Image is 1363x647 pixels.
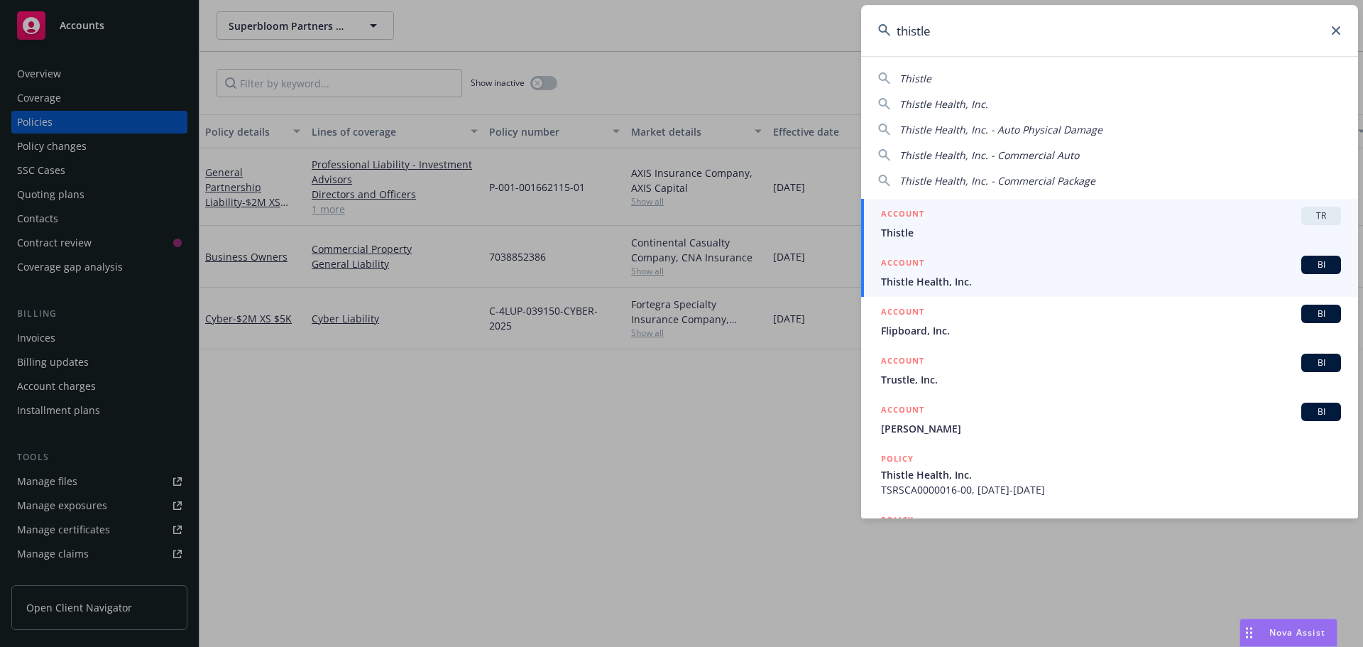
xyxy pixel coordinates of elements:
[881,467,1341,482] span: Thistle Health, Inc.
[1307,308,1335,320] span: BI
[861,505,1358,566] a: POLICY
[881,421,1341,436] span: [PERSON_NAME]
[1269,626,1325,638] span: Nova Assist
[881,323,1341,338] span: Flipboard, Inc.
[881,305,924,322] h5: ACCOUNT
[881,225,1341,240] span: Thistle
[881,452,914,466] h5: POLICY
[1240,619,1258,646] div: Drag to move
[861,5,1358,56] input: Search...
[861,297,1358,346] a: ACCOUNTBIFlipboard, Inc.
[899,148,1079,162] span: Thistle Health, Inc. - Commercial Auto
[899,97,988,111] span: Thistle Health, Inc.
[881,207,924,224] h5: ACCOUNT
[861,444,1358,505] a: POLICYThistle Health, Inc.TSRSCA0000016-00, [DATE]-[DATE]
[861,199,1358,248] a: ACCOUNTTRThistle
[1307,357,1335,369] span: BI
[1307,406,1335,418] span: BI
[1239,619,1337,647] button: Nova Assist
[861,395,1358,444] a: ACCOUNTBI[PERSON_NAME]
[881,372,1341,387] span: Trustle, Inc.
[1307,259,1335,271] span: BI
[861,248,1358,297] a: ACCOUNTBIThistle Health, Inc.
[899,174,1095,187] span: Thistle Health, Inc. - Commercial Package
[881,403,924,420] h5: ACCOUNT
[899,72,931,85] span: Thistle
[881,354,924,371] h5: ACCOUNT
[881,274,1341,289] span: Thistle Health, Inc.
[881,513,914,527] h5: POLICY
[881,482,1341,497] span: TSRSCA0000016-00, [DATE]-[DATE]
[1307,210,1335,222] span: TR
[881,256,924,273] h5: ACCOUNT
[861,346,1358,395] a: ACCOUNTBITrustle, Inc.
[899,123,1102,136] span: Thistle Health, Inc. - Auto Physical Damage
